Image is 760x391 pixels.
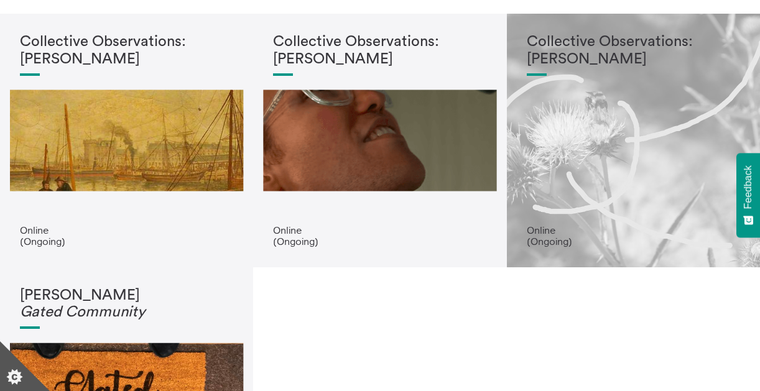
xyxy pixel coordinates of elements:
p: Online [527,224,740,236]
a: 'The Rowan Feeds the Blackbird, the Blackbird Sows the Rowan', Scott Rogers, 2020. Photo: Scott R... [507,14,760,267]
p: Online [273,224,486,236]
p: (Ongoing) [273,236,486,247]
p: (Ongoing) [20,236,233,247]
button: Feedback - Show survey [736,153,760,237]
p: (Ongoing) [527,236,740,247]
h1: Collective Observations: [PERSON_NAME] [273,34,486,68]
h1: Collective Observations: [PERSON_NAME] [527,34,740,68]
p: Online [20,224,233,236]
span: Feedback [743,165,754,209]
h1: [PERSON_NAME] [20,287,233,321]
em: Gated Community [20,305,146,320]
h1: Collective Observations: [PERSON_NAME] [20,34,233,68]
a: Screenshot 2021 11 10 at 11 36 46 Collective Observations: [PERSON_NAME] Online (Ongoing) [253,14,506,267]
